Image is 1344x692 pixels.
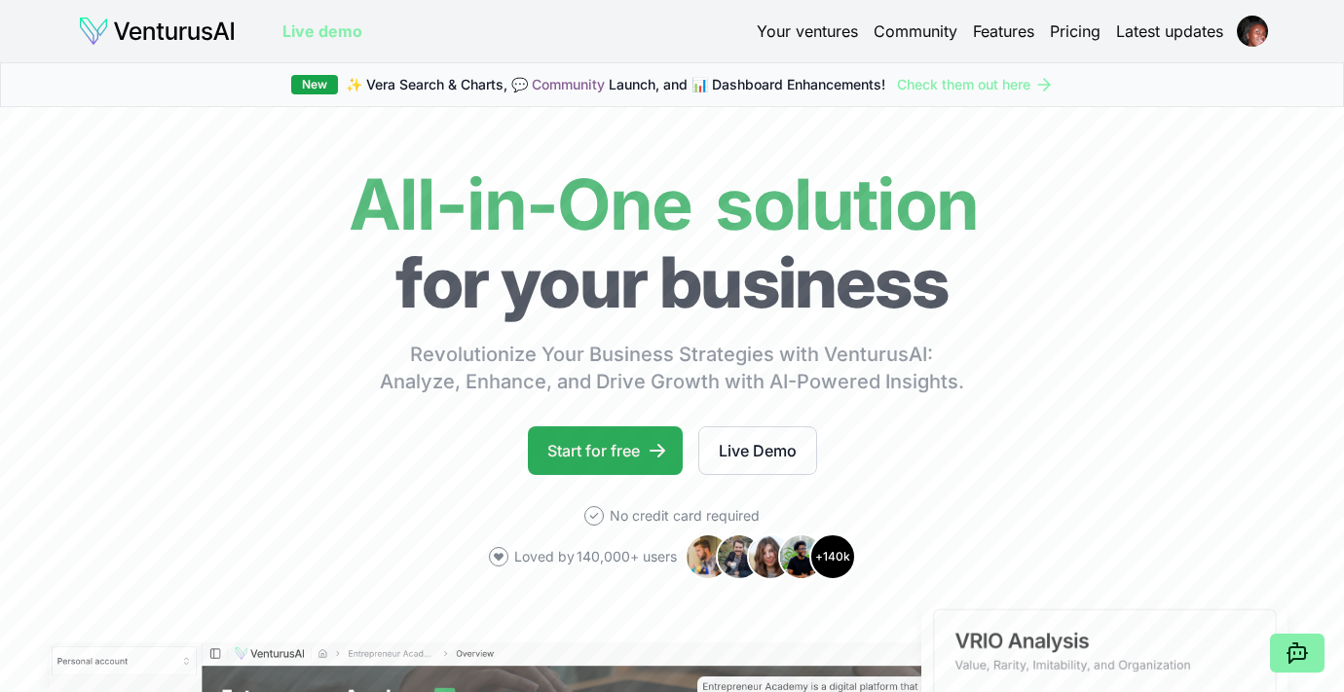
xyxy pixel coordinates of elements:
[897,75,1054,94] a: Check them out here
[282,19,362,43] a: Live demo
[528,426,683,475] a: Start for free
[346,75,885,94] span: ✨ Vera Search & Charts, 💬 Launch, and 📊 Dashboard Enhancements!
[757,19,858,43] a: Your ventures
[685,533,731,580] img: Avatar 1
[747,533,794,580] img: Avatar 3
[78,16,236,47] img: logo
[532,76,605,92] a: Community
[716,533,763,580] img: Avatar 2
[1237,16,1268,47] img: ACg8ocLjJ-JCgGen-nImUJ0ifFYpyTD-14pwMp9iEO5NALUrCu9Crto=s96-c
[973,19,1034,43] a: Features
[1050,19,1101,43] a: Pricing
[874,19,957,43] a: Community
[778,533,825,580] img: Avatar 4
[291,75,338,94] div: New
[698,426,817,475] a: Live Demo
[1116,19,1223,43] a: Latest updates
